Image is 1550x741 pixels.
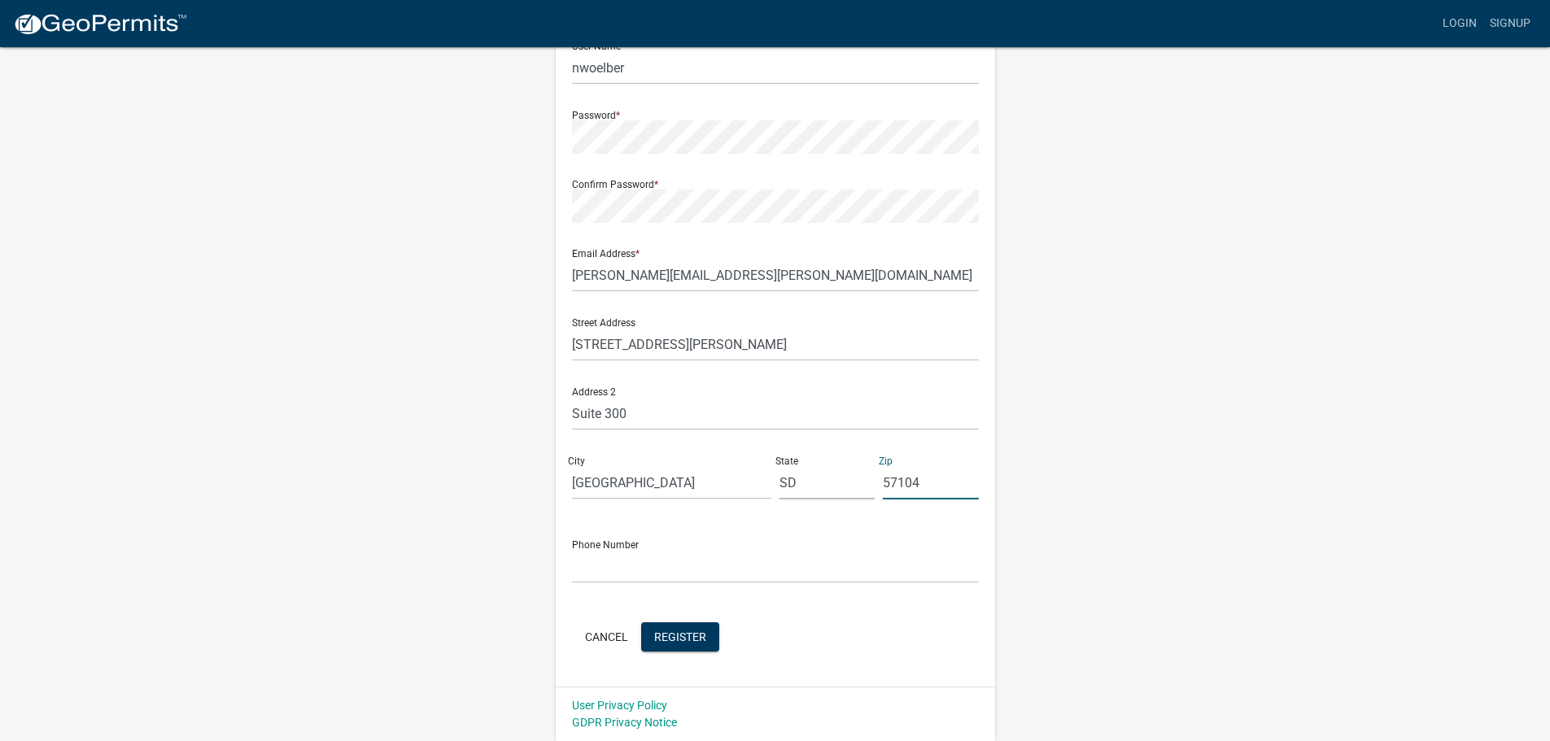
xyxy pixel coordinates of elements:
button: Register [641,622,719,652]
a: Signup [1483,8,1537,39]
span: Register [654,630,706,643]
a: Login [1436,8,1483,39]
a: User Privacy Policy [572,699,667,712]
button: Cancel [572,622,641,652]
a: GDPR Privacy Notice [572,716,677,729]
